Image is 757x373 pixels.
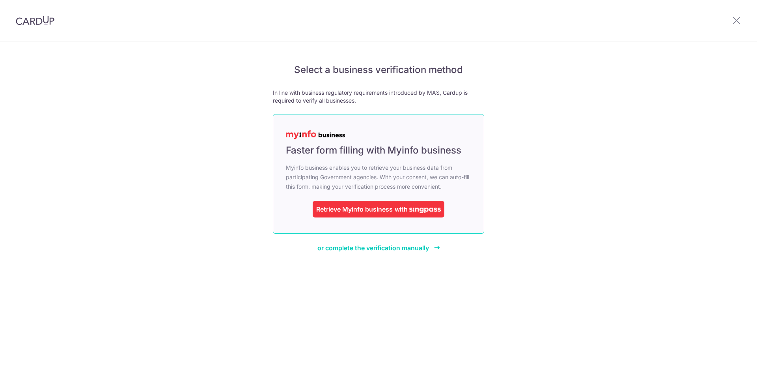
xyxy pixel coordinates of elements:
span: Myinfo business enables you to retrieve your business data from participating Government agencies... [286,163,471,191]
img: singpass [409,208,441,213]
span: Help [18,6,34,13]
span: with [395,205,408,213]
span: Help [70,6,86,13]
img: MyInfoLogo [286,130,345,139]
img: CardUp [16,16,54,25]
h5: Select a business verification method [273,64,484,76]
div: Retrieve Myinfo business [316,204,393,214]
p: In line with business regulatory requirements introduced by MAS, Cardup is required to verify all... [273,89,484,105]
span: or complete the verification manually [317,244,429,252]
span: Faster form filling with Myinfo business [286,144,461,157]
a: or complete the verification manually [317,243,440,253]
a: Faster form filling with Myinfo business Myinfo business enables you to retrieve your business da... [273,114,484,234]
